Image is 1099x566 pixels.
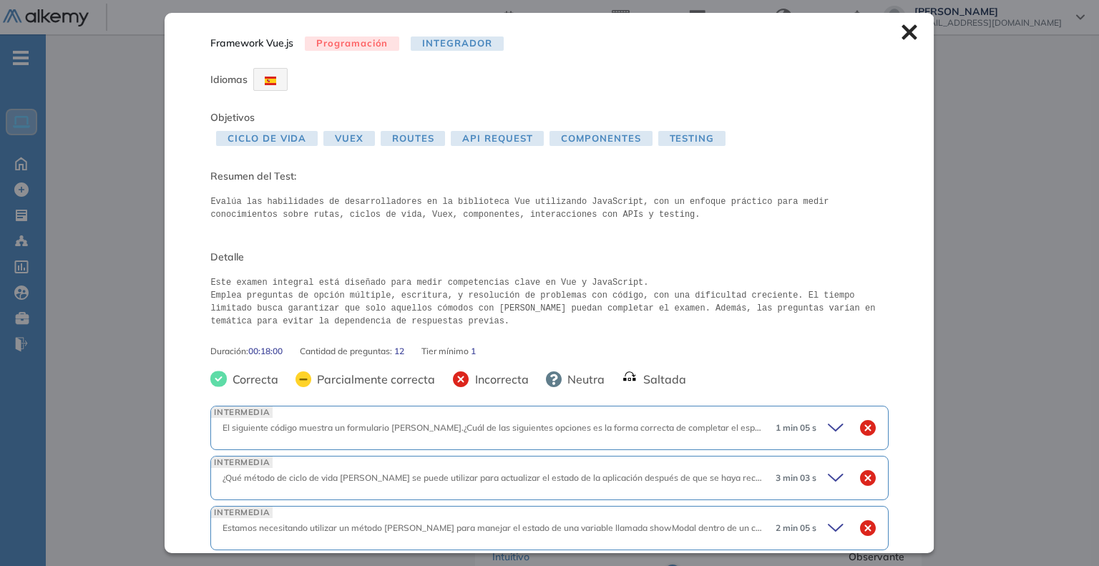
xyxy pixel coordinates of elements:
pre: Evalúa las habilidades de desarrolladores en la biblioteca Vue utilizando JavaScript, con un enfo... [210,195,888,221]
span: 12 [394,345,404,358]
span: Idiomas [210,73,248,86]
span: Incorrecta [469,371,529,388]
span: Ciclo de Vida [216,131,318,146]
span: Detalle [210,250,888,265]
span: Componentes [549,131,652,146]
span: INTERMEDIA [211,507,273,517]
span: Objetivos [210,111,255,124]
span: INTERMEDIA [211,406,273,417]
span: Resumen del Test: [210,169,888,184]
span: Tier mínimo [421,345,471,358]
span: Vuex [323,131,375,146]
span: Saltada [638,371,686,388]
span: Programación [305,36,399,52]
span: ¿Qué método de ciclo de vida [PERSON_NAME] se puede utilizar para actualizar el estado de la apli... [223,472,926,483]
span: Api Request [451,131,544,146]
span: 3 min 03 s [776,472,816,484]
span: Testing [658,131,726,146]
span: Framework Vue.js [210,36,293,51]
span: Correcta [227,371,278,388]
span: 00:18:00 [248,345,283,358]
span: Neutra [562,371,605,388]
span: 1 [471,345,476,358]
pre: Este examen integral está diseñado para medir competencias clave en Vue y JavaScript. Emplea preg... [210,276,888,328]
span: 2 min 05 s [776,522,816,535]
span: Duración : [210,345,248,358]
img: ESP [265,77,276,85]
span: Integrador [411,36,503,52]
span: INTERMEDIA [211,457,273,467]
span: 1 min 05 s [776,421,816,434]
span: Parcialmente correcta [311,371,435,388]
span: Cantidad de preguntas: [300,345,394,358]
span: Routes [381,131,445,146]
